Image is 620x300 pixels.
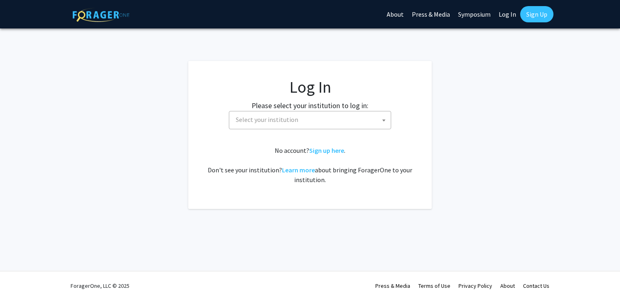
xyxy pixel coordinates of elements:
a: Sign up here [309,146,344,154]
a: Sign Up [520,6,553,22]
a: Terms of Use [418,282,450,289]
img: ForagerOne Logo [73,8,129,22]
span: Select your institution [236,115,298,124]
a: About [500,282,515,289]
a: Press & Media [375,282,410,289]
a: Contact Us [523,282,549,289]
span: Select your institution [232,111,391,128]
h1: Log In [205,77,415,97]
div: No account? . Don't see your institution? about bringing ForagerOne to your institution. [205,146,415,185]
a: Learn more about bringing ForagerOne to your institution [282,166,315,174]
span: Select your institution [229,111,391,129]
a: Privacy Policy [459,282,492,289]
label: Please select your institution to log in: [252,100,368,111]
div: ForagerOne, LLC © 2025 [71,272,129,300]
